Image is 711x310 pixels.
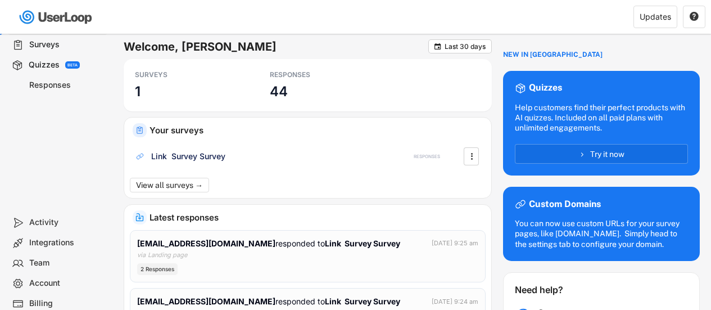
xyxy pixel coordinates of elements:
[137,239,275,248] strong: [EMAIL_ADDRESS][DOMAIN_NAME]
[137,263,178,275] div: 2 Responses
[432,239,478,248] div: [DATE] 9:25 am
[325,239,400,248] strong: Link Survey Survey
[17,6,96,29] img: userloop-logo-01.svg
[470,150,473,162] text: 
[137,237,400,249] div: responded to
[445,43,486,50] div: Last 30 days
[270,83,288,100] h3: 44
[67,63,78,67] div: BETA
[29,258,103,268] div: Team
[29,60,60,70] div: Quizzes
[503,51,603,60] div: NEW IN [GEOGRAPHIC_DATA]
[135,70,236,79] div: SURVEYS
[29,278,103,289] div: Account
[434,42,441,51] text: 
[689,12,699,22] button: 
[150,126,483,134] div: Your surveys
[515,102,688,133] div: Help customers find their perfect products with AI quizzes. Included on all paid plans with unlim...
[124,39,428,54] h6: Welcome, [PERSON_NAME]
[515,284,593,296] div: Need help?
[466,148,477,165] button: 
[137,295,400,307] div: responded to
[29,80,103,91] div: Responses
[432,297,478,307] div: [DATE] 9:24 am
[151,151,225,162] div: Link Survey Survey
[325,296,400,306] strong: Link Survey Survey
[590,150,624,158] span: Try it now
[137,250,146,260] div: via
[29,39,103,50] div: Surveys
[137,296,275,306] strong: [EMAIL_ADDRESS][DOMAIN_NAME]
[148,250,187,260] div: Landing page
[433,42,442,51] button: 
[29,217,103,228] div: Activity
[135,213,144,222] img: IncomingMajor.svg
[150,213,483,222] div: Latest responses
[529,199,601,210] div: Custom Domains
[270,70,371,79] div: RESPONSES
[529,82,562,94] div: Quizzes
[414,154,440,160] div: RESPONSES
[130,178,209,192] button: View all surveys →
[640,13,671,21] div: Updates
[690,11,699,21] text: 
[515,218,688,249] div: You can now use custom URLs for your survey pages, like [DOMAIN_NAME]. Simply head to the setting...
[135,83,141,100] h3: 1
[515,144,688,164] button: Try it now
[29,237,103,248] div: Integrations
[29,298,103,309] div: Billing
